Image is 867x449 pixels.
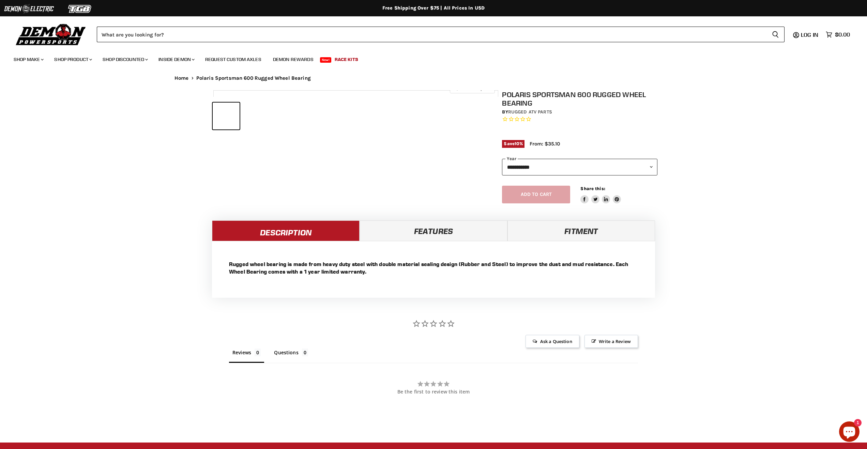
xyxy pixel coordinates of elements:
a: Race Kits [330,52,363,66]
li: Reviews [229,348,264,363]
span: Click to expand [453,86,491,91]
a: Shop Product [49,52,96,66]
a: Request Custom Axles [200,52,267,66]
a: Shop Make [9,52,48,66]
div: Free Shipping Over $75 | All Prices In USD [161,5,706,11]
select: year [502,159,657,175]
a: Inside Demon [153,52,199,66]
img: TGB Logo 2 [55,2,106,15]
form: Product [97,27,785,42]
button: Search [766,27,785,42]
img: Demon Powersports [14,22,88,46]
span: Share this: [580,186,605,191]
span: Polaris Sportsman 600 Rugged Wheel Bearing [196,75,311,81]
span: Log in [801,31,818,38]
span: Save % [502,140,524,148]
li: Questions [271,348,311,363]
inbox-online-store-chat: Shopify online store chat [837,421,862,444]
a: Home [174,75,189,81]
input: Search [97,27,766,42]
img: Demon Electric Logo 2 [3,2,55,15]
a: Fitment [507,220,655,241]
span: Rated 0.0 out of 5 stars 0 reviews [502,116,657,123]
a: Features [360,220,507,241]
span: 10 [515,141,519,146]
span: $0.00 [835,31,850,38]
aside: Share this: [580,186,621,204]
a: Description [212,220,360,241]
a: Demon Rewards [268,52,319,66]
div: Be the first to review this item [229,389,638,394]
span: New! [320,57,332,63]
p: Rugged wheel bearing is made from heavy duty steel with double material sealing design (Rubber an... [229,260,638,275]
a: $0.00 [822,30,853,40]
a: Log in [798,32,822,38]
span: Ask a Question [526,335,579,348]
ul: Main menu [9,50,848,66]
a: Shop Discounted [97,52,152,66]
nav: Breadcrumbs [161,75,706,81]
span: From: $35.10 [530,141,560,147]
a: Rugged ATV Parts [508,109,552,115]
h1: Polaris Sportsman 600 Rugged Wheel Bearing [502,90,657,107]
span: Write a Review [584,335,638,348]
div: by [502,108,657,116]
button: Polaris Sportsman 600 Rugged Wheel Bearing thumbnail [213,103,240,129]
